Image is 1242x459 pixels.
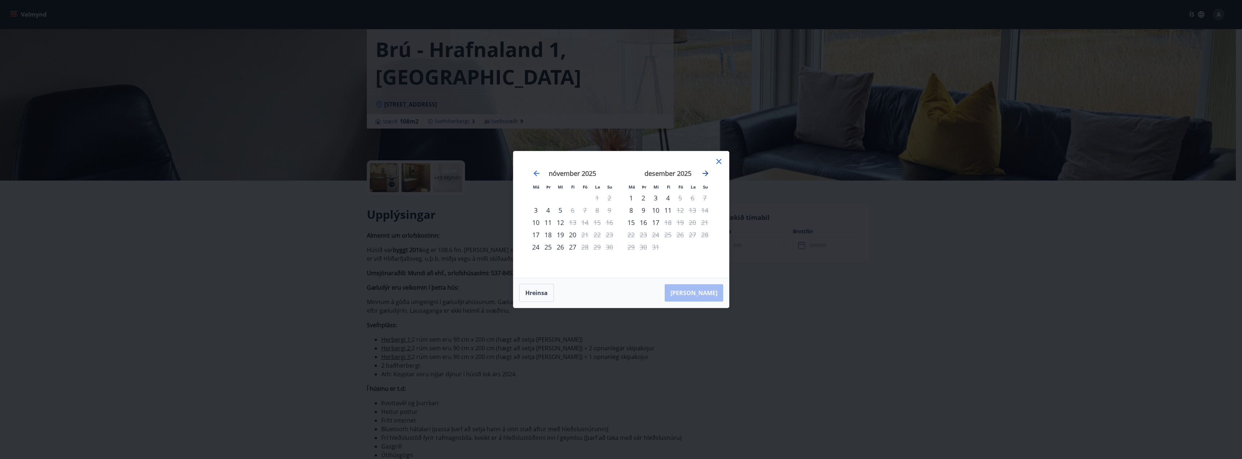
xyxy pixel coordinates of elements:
td: Not available. fimmtudagur, 6. nóvember 2025 [566,204,579,216]
small: Þr [546,184,551,190]
div: 26 [554,241,566,253]
td: Not available. föstudagur, 21. nóvember 2025 [579,229,591,241]
strong: desember 2025 [644,169,691,178]
small: Fi [571,184,575,190]
div: Aðeins útritun í boði [674,192,686,204]
div: 12 [554,216,566,229]
td: Choose þriðjudagur, 2. desember 2025 as your check-in date. It’s available. [637,192,650,204]
small: Su [703,184,708,190]
small: La [691,184,696,190]
td: Not available. mánudagur, 22. desember 2025 [625,229,637,241]
small: Mi [653,184,659,190]
small: Fö [678,184,683,190]
small: Fi [667,184,670,190]
td: Not available. laugardagur, 27. desember 2025 [686,229,699,241]
td: Not available. sunnudagur, 9. nóvember 2025 [603,204,616,216]
td: Not available. laugardagur, 15. nóvember 2025 [591,216,603,229]
td: Choose þriðjudagur, 16. desember 2025 as your check-in date. It’s available. [637,216,650,229]
div: Move backward to switch to the previous month. [532,169,541,178]
td: Not available. sunnudagur, 16. nóvember 2025 [603,216,616,229]
small: Þr [642,184,646,190]
div: 25 [542,241,554,253]
div: 27 [566,241,579,253]
td: Not available. föstudagur, 12. desember 2025 [674,204,686,216]
div: Aðeins útritun í boði [566,204,579,216]
td: Choose miðvikudagur, 26. nóvember 2025 as your check-in date. It’s available. [554,241,566,253]
div: Calendar [522,160,720,269]
small: La [595,184,600,190]
td: Choose miðvikudagur, 19. nóvember 2025 as your check-in date. It’s available. [554,229,566,241]
div: 3 [650,192,662,204]
small: Su [607,184,612,190]
td: Choose mánudagur, 15. desember 2025 as your check-in date. It’s available. [625,216,637,229]
td: Not available. laugardagur, 8. nóvember 2025 [591,204,603,216]
td: Not available. laugardagur, 1. nóvember 2025 [591,192,603,204]
div: 9 [637,204,650,216]
div: 18 [542,229,554,241]
td: Choose mánudagur, 17. nóvember 2025 as your check-in date. It’s available. [530,229,542,241]
td: Not available. föstudagur, 14. nóvember 2025 [579,216,591,229]
strong: nóvember 2025 [549,169,596,178]
td: Not available. fimmtudagur, 18. desember 2025 [662,216,674,229]
div: Aðeins innritun í boði [625,204,637,216]
td: Not available. fimmtudagur, 25. desember 2025 [662,229,674,241]
td: Not available. laugardagur, 13. desember 2025 [686,204,699,216]
td: Choose mánudagur, 10. nóvember 2025 as your check-in date. It’s available. [530,216,542,229]
div: 16 [637,216,650,229]
td: Choose þriðjudagur, 4. nóvember 2025 as your check-in date. It’s available. [542,204,554,216]
div: 11 [542,216,554,229]
div: Aðeins útritun í boði [579,241,591,253]
td: Choose þriðjudagur, 11. nóvember 2025 as your check-in date. It’s available. [542,216,554,229]
td: Not available. laugardagur, 22. nóvember 2025 [591,229,603,241]
td: Choose fimmtudagur, 4. desember 2025 as your check-in date. It’s available. [662,192,674,204]
td: Not available. þriðjudagur, 23. desember 2025 [637,229,650,241]
div: 20 [566,229,579,241]
td: Choose mánudagur, 1. desember 2025 as your check-in date. It’s available. [625,192,637,204]
td: Choose þriðjudagur, 18. nóvember 2025 as your check-in date. It’s available. [542,229,554,241]
td: Not available. miðvikudagur, 31. desember 2025 [650,241,662,253]
td: Choose mánudagur, 8. desember 2025 as your check-in date. It’s available. [625,204,637,216]
td: Not available. sunnudagur, 7. desember 2025 [699,192,711,204]
td: Not available. sunnudagur, 23. nóvember 2025 [603,229,616,241]
div: 4 [542,204,554,216]
td: Choose miðvikudagur, 5. nóvember 2025 as your check-in date. It’s available. [554,204,566,216]
td: Not available. föstudagur, 19. desember 2025 [674,216,686,229]
div: Aðeins innritun í boði [530,241,542,253]
td: Not available. fimmtudagur, 13. nóvember 2025 [566,216,579,229]
div: Aðeins útritun í boði [566,216,579,229]
small: Má [629,184,635,190]
td: Not available. þriðjudagur, 30. desember 2025 [637,241,650,253]
div: Aðeins útritun í boði [674,204,686,216]
button: Hreinsa [519,284,554,302]
td: Not available. laugardagur, 29. nóvember 2025 [591,241,603,253]
td: Choose þriðjudagur, 9. desember 2025 as your check-in date. It’s available. [637,204,650,216]
td: Choose fimmtudagur, 27. nóvember 2025 as your check-in date. It’s available. [566,241,579,253]
td: Not available. föstudagur, 28. nóvember 2025 [579,241,591,253]
div: 5 [554,204,566,216]
td: Not available. laugardagur, 20. desember 2025 [686,216,699,229]
div: 4 [662,192,674,204]
td: Not available. föstudagur, 26. desember 2025 [674,229,686,241]
div: Move forward to switch to the next month. [701,169,710,178]
small: Má [533,184,539,190]
td: Not available. sunnudagur, 28. desember 2025 [699,229,711,241]
div: 11 [662,204,674,216]
td: Not available. mánudagur, 29. desember 2025 [625,241,637,253]
div: Aðeins innritun í boði [625,192,637,204]
td: Choose miðvikudagur, 10. desember 2025 as your check-in date. It’s available. [650,204,662,216]
div: 19 [554,229,566,241]
td: Choose miðvikudagur, 17. desember 2025 as your check-in date. It’s available. [650,216,662,229]
small: Fö [583,184,587,190]
td: Choose fimmtudagur, 11. desember 2025 as your check-in date. It’s available. [662,204,674,216]
div: 10 [650,204,662,216]
div: Aðeins útritun í boði [662,216,674,229]
td: Choose mánudagur, 24. nóvember 2025 as your check-in date. It’s available. [530,241,542,253]
td: Not available. sunnudagur, 30. nóvember 2025 [603,241,616,253]
td: Not available. föstudagur, 5. desember 2025 [674,192,686,204]
td: Choose þriðjudagur, 25. nóvember 2025 as your check-in date. It’s available. [542,241,554,253]
div: Aðeins útritun í boði [579,229,591,241]
td: Not available. sunnudagur, 14. desember 2025 [699,204,711,216]
div: Aðeins innritun í boði [530,216,542,229]
small: Mi [558,184,563,190]
td: Not available. sunnudagur, 2. nóvember 2025 [603,192,616,204]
